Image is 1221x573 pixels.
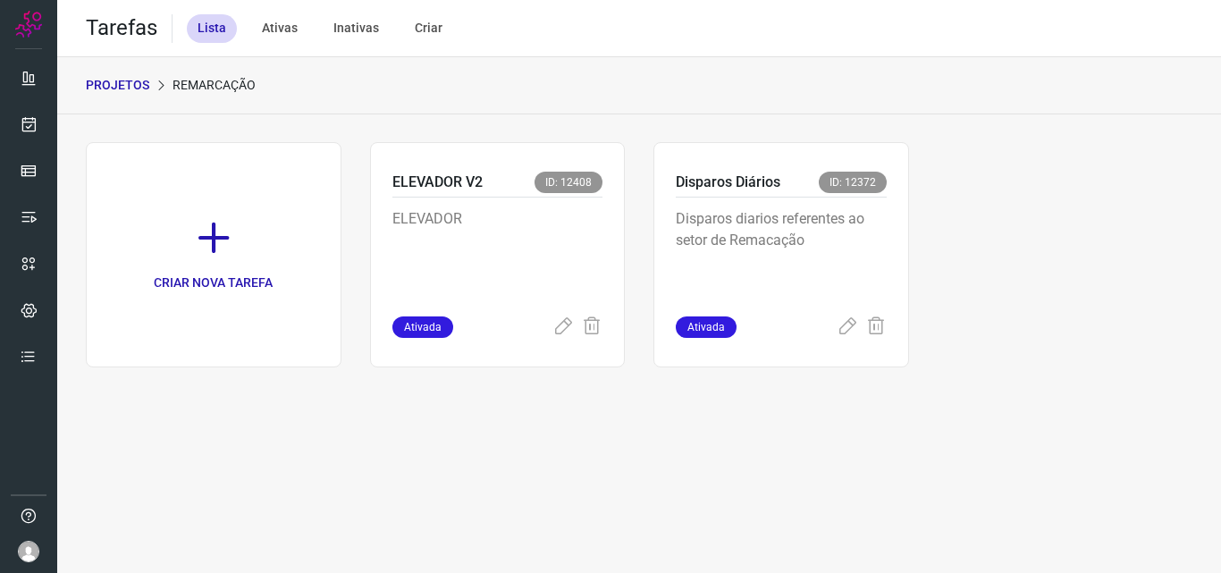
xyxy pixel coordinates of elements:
span: ID: 12372 [819,172,887,193]
img: avatar-user-boy.jpg [18,541,39,562]
div: Lista [187,14,237,43]
p: Disparos Diários [676,172,780,193]
p: Remarcação [173,76,256,95]
img: Logo [15,11,42,38]
div: Inativas [323,14,390,43]
h2: Tarefas [86,15,157,41]
span: Ativada [676,316,737,338]
p: ELEVADOR [392,208,603,298]
span: Ativada [392,316,453,338]
span: ID: 12408 [535,172,602,193]
p: ELEVADOR V2 [392,172,483,193]
a: CRIAR NOVA TAREFA [86,142,341,367]
p: PROJETOS [86,76,149,95]
p: Disparos diarios referentes ao setor de Remacação [676,208,887,298]
div: Ativas [251,14,308,43]
p: CRIAR NOVA TAREFA [154,274,273,292]
div: Criar [404,14,453,43]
